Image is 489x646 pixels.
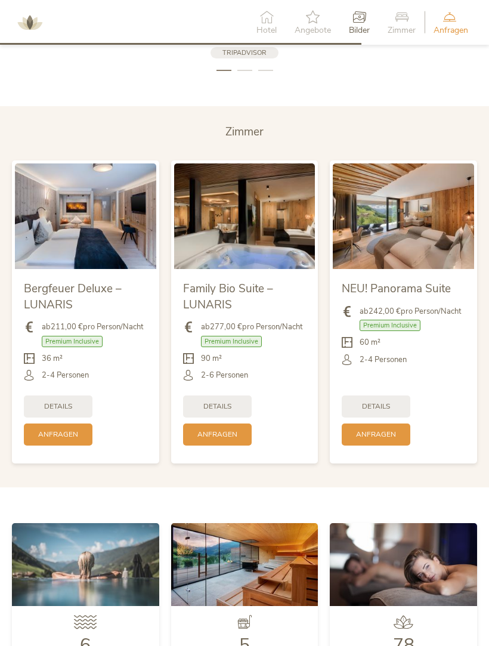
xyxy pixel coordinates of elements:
span: Bergfeuer Deluxe – LUNARIS [24,281,122,313]
span: Zimmer [388,26,416,35]
span: 2-6 Personen [201,370,248,381]
span: 2-4 Personen [42,370,89,381]
span: Tripadvisor [222,48,267,57]
span: Bilder [349,26,370,35]
span: Anfragen [38,429,78,440]
b: 277,00 € [210,322,242,332]
img: Bergfeuer Deluxe – LUNARIS [15,163,156,269]
b: 211,00 € [51,322,83,332]
span: 90 m² [201,353,222,364]
span: 2-4 Personen [360,354,407,365]
img: NEU! Panorama Suite [333,163,474,269]
span: Zimmer [225,124,264,140]
a: Tripadvisor [211,47,278,58]
span: Premium Inclusive [42,336,103,347]
img: AMONTI & LUNARIS Wellnessresort [12,5,48,41]
span: ab pro Person/Nacht [42,322,143,332]
span: ab pro Person/Nacht [360,306,461,317]
span: ab pro Person/Nacht [201,322,302,332]
span: NEU! Panorama Suite [342,281,451,296]
span: Details [44,401,72,412]
span: Premium Inclusive [360,320,420,331]
span: Hotel [256,26,277,35]
span: Anfragen [434,26,468,35]
span: Family Bio Suite – LUNARIS [183,281,273,313]
span: 60 m² [360,337,380,348]
b: 242,00 € [369,306,401,317]
a: AMONTI & LUNARIS Wellnessresort [12,18,48,26]
span: Anfragen [356,429,396,440]
span: Details [203,401,231,412]
span: Premium Inclusive [201,336,262,347]
span: 36 m² [42,353,63,364]
span: Angebote [295,26,331,35]
span: Anfragen [197,429,237,440]
span: Details [362,401,390,412]
img: Family Bio Suite – LUNARIS [174,163,315,269]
